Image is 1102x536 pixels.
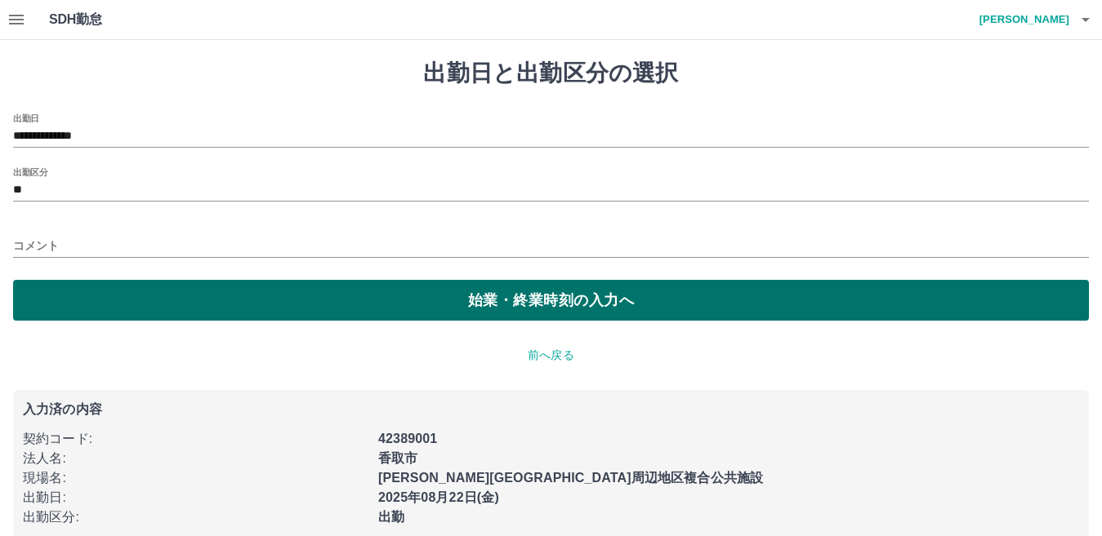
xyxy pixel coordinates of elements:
[13,166,47,178] label: 出勤区分
[23,468,368,488] p: 現場名 :
[378,451,417,465] b: 香取市
[23,449,368,468] p: 法人名 :
[13,60,1089,87] h1: 出勤日と出勤区分の選択
[378,471,763,485] b: [PERSON_NAME][GEOGRAPHIC_DATA]周辺地区複合公共施設
[13,280,1089,321] button: 始業・終業時刻の入力へ
[13,347,1089,364] p: 前へ戻る
[13,112,39,124] label: 出勤日
[378,432,437,445] b: 42389001
[378,490,499,504] b: 2025年08月22日(金)
[23,488,368,507] p: 出勤日 :
[23,429,368,449] p: 契約コード :
[378,510,404,524] b: 出勤
[23,507,368,527] p: 出勤区分 :
[23,403,1079,416] p: 入力済の内容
